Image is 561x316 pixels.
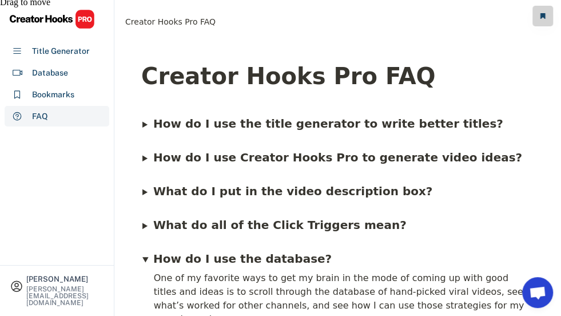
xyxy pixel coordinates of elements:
div: [PERSON_NAME] [26,275,104,283]
summary: What do all of the Click Triggers mean? [142,204,408,235]
div: Bookmarks [32,89,74,101]
span: Creator Hooks Pro FAQ [125,17,216,27]
div: FAQ [32,110,48,123]
summary: How do I use the title generator to write better titles? [142,103,504,133]
span: How do I use the database? [153,252,332,266]
div: [PERSON_NAME][EMAIL_ADDRESS][DOMAIN_NAME] [26,286,104,306]
summary: How do I use Creator Hooks Pro to generate video ideas? [142,137,523,167]
span: How do I use Creator Hooks Pro to generate video ideas? [153,151,522,164]
a: Open chat [522,277,553,308]
b: What do I put in the video description box? [153,184,432,198]
img: CHPRO%20Logo.svg [9,9,95,29]
span: What do all of the Click Triggers mean? [153,218,407,232]
summary: What do I put in the video description box? [142,171,433,201]
div: Title Generator [32,45,90,57]
h1: Creator Hooks Pro FAQ [141,62,535,90]
summary: How do I use the database? [142,238,534,268]
b: How do I use the title generator to write better titles? [153,117,503,131]
div: Database [32,67,68,79]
